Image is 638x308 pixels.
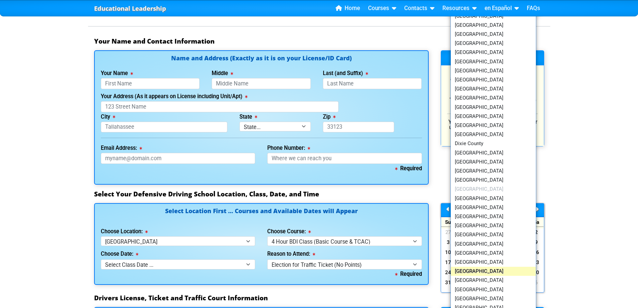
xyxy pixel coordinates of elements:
[451,30,536,39] a: [GEOGRAPHIC_DATA]
[451,240,536,249] a: [GEOGRAPHIC_DATA]
[447,119,538,135] p: Your email and Phone Number are for us to contact you; they are entered on your Completion Certif...
[451,267,536,276] a: [GEOGRAPHIC_DATA]
[451,121,536,130] a: [GEOGRAPHIC_DATA]
[451,112,536,121] a: [GEOGRAPHIC_DATA]
[451,285,536,294] a: [GEOGRAPHIC_DATA]
[267,153,422,164] input: Where we can reach you
[212,71,233,76] label: Middle
[101,153,256,164] input: myname@domain.com
[267,229,311,234] label: Choose Course:
[101,229,148,234] label: Choose Location:
[441,279,456,286] a: 31
[101,208,422,222] h4: Select Location First ... Courses and Available Dates will Appear
[239,114,257,120] label: State
[451,194,536,203] a: [GEOGRAPHIC_DATA]
[451,176,536,185] a: [GEOGRAPHIC_DATA]
[101,101,339,112] input: 123 Street Name
[529,269,544,276] a: 30
[441,249,456,256] a: 10
[451,230,536,239] a: [GEOGRAPHIC_DATA]
[94,37,544,45] h3: Your Name and Contact Information
[101,78,200,89] input: First Name
[451,48,536,57] a: [GEOGRAPHIC_DATA]
[451,84,536,94] a: [GEOGRAPHIC_DATA]
[482,3,521,13] a: en Español
[94,190,544,198] h3: Select Your Defensive Driving School Location, Class, Date, and Time
[101,251,138,257] label: Choose Date:
[212,78,311,89] input: Middle Name
[94,3,166,14] a: Educational Leadership
[451,139,536,148] a: Dixie County
[323,122,394,133] input: 33123
[451,75,536,84] a: [GEOGRAPHIC_DATA]
[451,148,536,158] a: [GEOGRAPHIC_DATA]
[441,259,456,266] a: 17
[451,39,536,48] a: [GEOGRAPHIC_DATA]
[402,3,437,13] a: Contacts
[529,279,544,286] a: 6
[441,51,544,65] h3: Contact Information
[451,103,536,112] a: [GEOGRAPHIC_DATA]
[451,21,536,30] a: [GEOGRAPHIC_DATA]
[101,114,115,120] label: City
[101,71,133,76] label: Your Name
[451,294,536,303] a: [GEOGRAPHIC_DATA]
[451,276,536,285] a: [GEOGRAPHIC_DATA]
[529,229,544,236] a: 2
[323,71,368,76] label: Last (and Suffix)
[529,249,544,256] a: 16
[267,145,310,151] label: Phone Number:
[441,269,456,276] a: 24
[451,203,536,212] a: [GEOGRAPHIC_DATA]
[524,3,543,13] a: FAQs
[441,239,456,246] a: 3
[94,294,544,302] h3: Drivers License, Ticket and Traffic Court Information
[451,66,536,75] a: [GEOGRAPHIC_DATA]
[451,57,536,66] a: [GEOGRAPHIC_DATA]
[447,71,538,108] p: Enter your name and address as it appears on your License or ID Card. Be sure to include the Apt ...
[101,94,247,99] label: Your Address (As it appears on License including Unit/Apt)
[441,217,456,227] div: Su
[440,3,479,13] a: Resources
[451,158,536,167] a: [GEOGRAPHIC_DATA]
[451,130,536,139] a: [GEOGRAPHIC_DATA]
[451,167,536,176] a: [GEOGRAPHIC_DATA]
[451,249,536,258] a: [GEOGRAPHIC_DATA]
[333,3,363,13] a: Home
[529,259,544,266] a: 23
[529,239,544,246] a: 9
[451,221,536,230] a: [GEOGRAPHIC_DATA]
[395,165,422,172] b: Required
[323,114,336,120] label: Zip
[101,122,228,133] input: Tallahassee
[323,78,422,89] input: Last Name
[365,3,399,13] a: Courses
[101,145,142,151] label: Email Address:
[451,212,536,221] a: [GEOGRAPHIC_DATA]
[529,217,544,227] div: Sa
[395,271,422,277] b: Required
[441,229,456,236] a: 27
[451,94,536,103] a: [GEOGRAPHIC_DATA]
[267,251,315,257] label: Reason to Attend:
[451,258,536,267] a: [GEOGRAPHIC_DATA]
[101,55,422,61] h4: Name and Address (Exactly as it is on your License/ID Card)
